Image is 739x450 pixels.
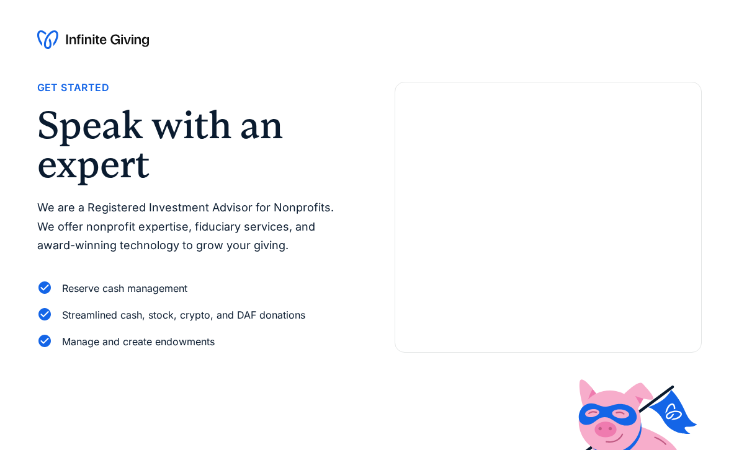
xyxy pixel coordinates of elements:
div: Streamlined cash, stock, crypto, and DAF donations [62,307,305,324]
div: Manage and create endowments [62,333,215,350]
div: Reserve cash management [62,280,187,297]
p: We are a Registered Investment Advisor for Nonprofits. We offer nonprofit expertise, fiduciary se... [37,198,345,255]
h2: Speak with an expert [37,106,345,183]
iframe: Form 0 [415,122,682,332]
div: Get Started [37,79,109,96]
